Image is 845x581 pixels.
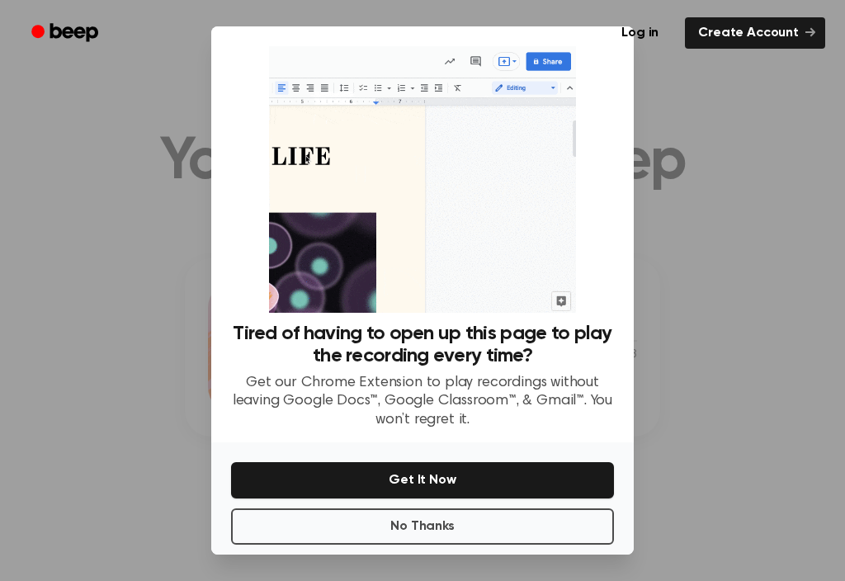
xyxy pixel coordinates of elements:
[269,46,575,313] img: Beep extension in action
[231,508,614,545] button: No Thanks
[231,323,614,367] h3: Tired of having to open up this page to play the recording every time?
[20,17,113,50] a: Beep
[685,17,825,49] a: Create Account
[231,374,614,430] p: Get our Chrome Extension to play recordings without leaving Google Docs™, Google Classroom™, & Gm...
[605,14,675,52] a: Log in
[231,462,614,498] button: Get It Now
